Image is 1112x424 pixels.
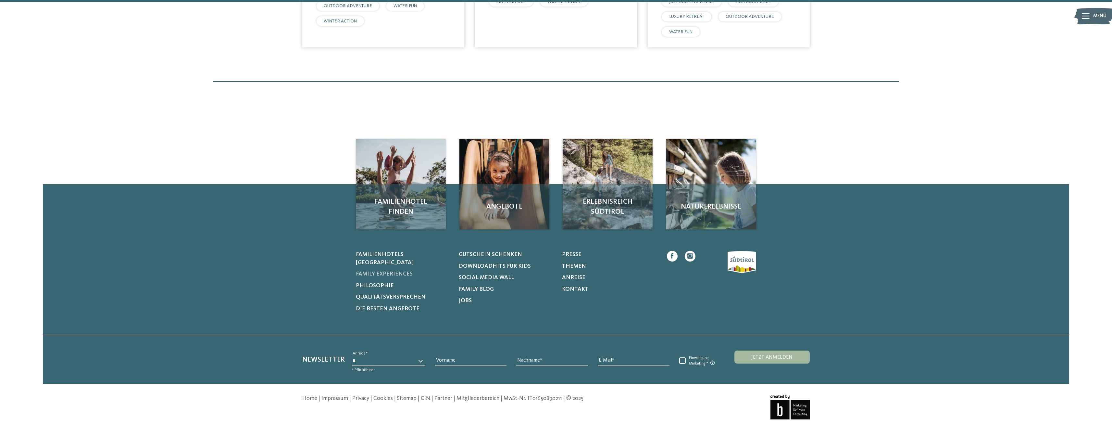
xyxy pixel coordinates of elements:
span: * Pflichtfelder [352,368,375,372]
span: WATER FUN [669,30,693,34]
a: CIN [421,396,430,401]
span: Presse [562,252,581,257]
a: Downloadhits für Kids [459,263,553,271]
span: Qualitätsversprechen [356,294,426,300]
span: Gutschein schenken [459,252,522,257]
span: Erlebnisreich Südtirol [570,197,645,217]
span: Die besten Angebote [356,306,419,312]
span: Anreise [562,275,585,280]
span: WINTER ACTION [324,19,357,23]
span: | [563,396,565,401]
span: Family Experiences [356,271,413,277]
span: | [394,396,396,401]
a: Family Experiences [356,270,450,278]
span: Downloadhits für Kids [459,263,531,269]
a: Familienhotels gesucht? Hier findet ihr die besten! Angebote [459,139,549,229]
a: Partner [434,396,452,401]
a: Familienhotels gesucht? Hier findet ihr die besten! Familienhotel finden [356,139,446,229]
a: Presse [562,251,656,259]
span: Einwilligung Marketing [686,356,720,366]
a: Home [302,396,317,401]
a: Kontakt [562,286,656,294]
span: Themen [562,263,586,269]
span: | [431,396,433,401]
a: Qualitätsversprechen [356,293,450,302]
span: Social Media Wall [459,275,514,280]
span: Familienhotels [GEOGRAPHIC_DATA] [356,252,414,265]
img: Familienhotels gesucht? Hier findet ihr die besten! [356,139,446,229]
a: Cookies [373,396,393,401]
a: Sitemap [397,396,417,401]
a: Privacy [352,396,369,401]
span: Jetzt anmelden [751,355,793,360]
a: Philosophie [356,282,450,290]
span: LUXURY RETREAT [669,14,704,19]
a: Anreise [562,274,656,282]
span: | [349,396,351,401]
span: Kontakt [562,287,589,292]
a: Mitgliederbereich [456,396,499,401]
span: | [319,396,320,401]
img: Familienhotels gesucht? Hier findet ihr die besten! [563,139,653,229]
span: Jobs [459,298,472,303]
a: Themen [562,263,656,271]
span: Family Blog [459,287,494,292]
a: Family Blog [459,286,553,294]
a: Impressum [321,396,348,401]
span: © 2025 [566,396,583,401]
span: | [418,396,419,401]
img: Familienhotels gesucht? Hier findet ihr die besten! [459,139,549,229]
span: MwSt-Nr. IT01650890211 [504,396,562,401]
span: Newsletter [302,356,345,363]
span: | [370,396,372,401]
a: Gutschein schenken [459,251,553,259]
a: Familienhotels gesucht? Hier findet ihr die besten! Naturerlebnisse [666,139,756,229]
button: Jetzt anmelden [734,351,810,364]
img: Familienhotels gesucht? Hier findet ihr die besten! [666,139,756,229]
span: Naturerlebnisse [673,202,749,212]
img: Brandnamic GmbH | Leading Hospitality Solutions [770,395,810,419]
span: Philosophie [356,283,394,289]
a: Social Media Wall [459,274,553,282]
span: Angebote [467,202,542,212]
a: Familienhotels [GEOGRAPHIC_DATA] [356,251,450,267]
span: | [454,396,455,401]
a: Jobs [459,297,553,305]
a: Die besten Angebote [356,305,450,313]
span: Familienhotel finden [363,197,439,217]
span: WATER FUN [394,4,417,8]
span: | [501,396,502,401]
span: OUTDOOR ADVENTURE [726,14,774,19]
span: OUTDOOR ADVENTURE [324,4,372,8]
a: Familienhotels gesucht? Hier findet ihr die besten! Erlebnisreich Südtirol [563,139,653,229]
